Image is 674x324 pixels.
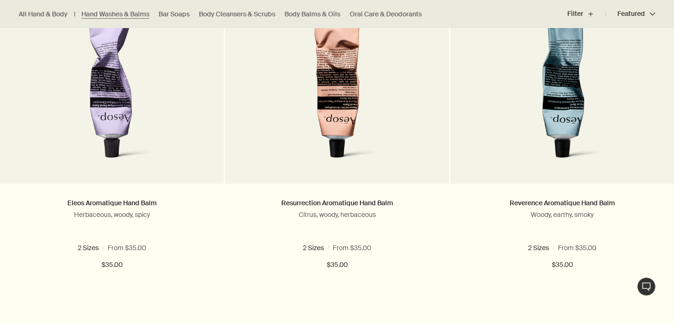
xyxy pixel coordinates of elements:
a: Hand Washes & Balms [81,10,149,19]
span: 2.4 oz [533,244,555,252]
span: 2.4 oz [82,244,105,252]
span: 16.5 oz [123,244,148,252]
button: Live Assistance [637,277,656,296]
span: 16.5 oz [347,244,373,252]
span: $35.00 [327,259,348,271]
a: All Hand & Body [19,10,67,19]
a: Body Balms & Oils [285,10,340,19]
span: 16.5 oz [573,244,598,252]
span: $35.00 [102,259,123,271]
button: Filter [567,3,606,25]
a: Bar Soaps [159,10,190,19]
button: Featured [606,3,655,25]
a: Body Cleansers & Scrubs [199,10,275,19]
a: Eleos Aromatique Hand Balm [67,199,157,207]
a: Reverence Aromatique Hand Balm [510,199,615,207]
span: 2.6 oz [308,244,330,252]
span: $35.00 [552,259,573,271]
a: Resurrection Aromatique Hand Balm [281,199,393,207]
a: Oral Care & Deodorants [350,10,422,19]
p: Woody, earthy, smoky [464,210,660,219]
p: Citrus, woody, herbaceous [239,210,435,219]
p: Herbaceous, woody, spicy [14,210,210,219]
